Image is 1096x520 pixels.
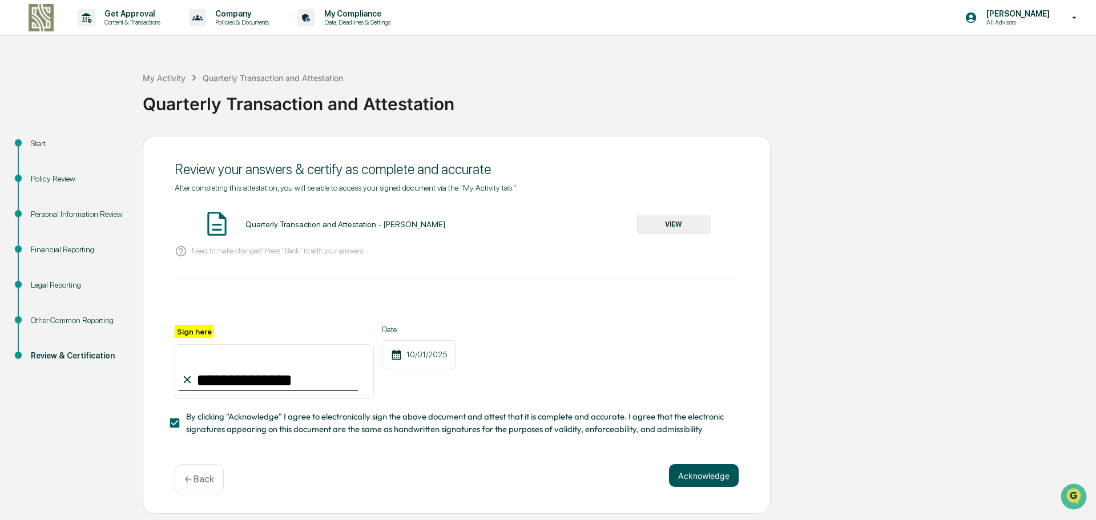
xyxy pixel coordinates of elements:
[382,325,456,334] label: Date
[206,18,275,26] p: Policies & Documents
[669,464,739,487] button: Acknowledge
[203,73,343,83] div: Quarterly Transaction and Attestation
[175,183,516,192] span: After completing this attestation, you will be able to access your signed document via the "My Ac...
[31,279,124,291] div: Legal Reporting
[31,244,124,256] div: Financial Reporting
[94,144,142,155] span: Attestations
[203,209,231,238] img: Document Icon
[27,4,55,31] img: logo
[315,18,396,26] p: Data, Deadlines & Settings
[186,410,730,436] span: By clicking "Acknowledge" I agree to electronically sign the above document and attest that it is...
[143,84,1090,114] div: Quarterly Transaction and Attestation
[194,91,208,104] button: Start new chat
[175,325,213,338] label: Sign here
[31,208,124,220] div: Personal Information Review
[39,87,187,99] div: Start new chat
[315,9,396,18] p: My Compliance
[11,145,21,154] div: 🖐️
[245,220,445,229] div: Quarterly Transaction and Attestation - [PERSON_NAME]
[143,73,186,83] div: My Activity
[7,161,76,182] a: 🔎Data Lookup
[23,144,74,155] span: Preclearance
[83,145,92,154] div: 🗄️
[382,340,456,369] div: 10/01/2025
[31,315,124,326] div: Other Common Reporting
[977,18,1055,26] p: All Advisors
[11,87,32,108] img: 1746055101610-c473b297-6a78-478c-a979-82029cc54cd1
[1059,482,1090,513] iframe: Open customer support
[95,18,166,26] p: Content & Transactions
[80,193,138,202] a: Powered byPylon
[114,194,138,202] span: Pylon
[175,161,739,178] div: Review your answers & certify as complete and accurate
[206,9,275,18] p: Company
[23,166,72,177] span: Data Lookup
[7,139,78,160] a: 🖐️Preclearance
[31,138,124,150] div: Start
[31,350,124,362] div: Review & Certification
[31,173,124,185] div: Policy Review
[192,247,363,255] p: Need to make changes? Press "Back" to edit your answers
[636,215,711,234] button: VIEW
[11,167,21,176] div: 🔎
[78,139,146,160] a: 🗄️Attestations
[977,9,1055,18] p: [PERSON_NAME]
[11,24,208,42] p: How can we help?
[95,9,166,18] p: Get Approval
[184,474,214,485] p: ← Back
[39,99,144,108] div: We're available if you need us!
